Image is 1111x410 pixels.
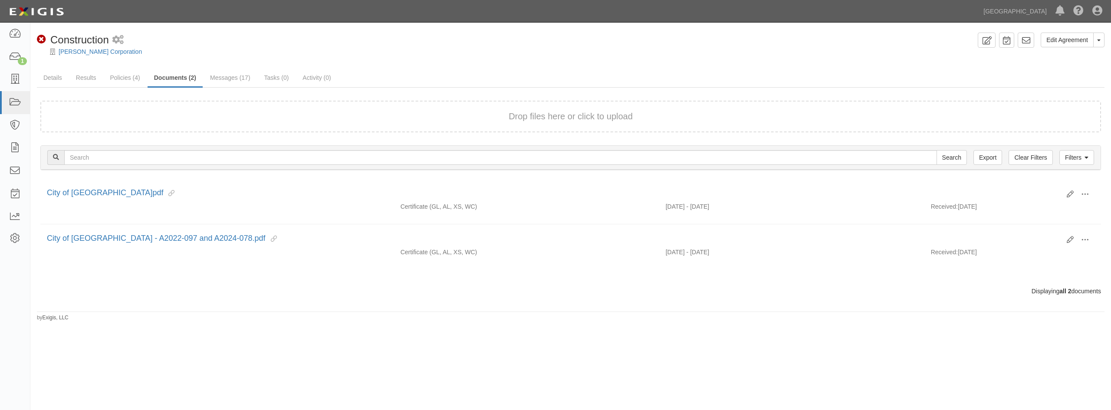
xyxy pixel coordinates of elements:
div: General Liability Auto Liability Excess/Umbrella Liability Workers Compensation/Employers Liability [394,248,659,256]
div: Effective 07/01/2025 - Expiration 07/01/2026 [659,202,924,211]
a: Details [37,69,69,86]
a: Messages (17) [204,69,257,86]
i: Help Center - Complianz [1073,6,1084,16]
a: Export [973,150,1002,165]
a: [PERSON_NAME] Corporation [59,48,142,55]
input: Search [937,150,967,165]
a: [GEOGRAPHIC_DATA] [979,3,1051,20]
a: Filters [1059,150,1094,165]
a: Edit Agreement [1041,33,1094,47]
a: Policies (4) [103,69,146,86]
b: all 2 [1059,288,1071,295]
div: City of Chino Hills - A2022-097 and A2024-078.pdf [47,233,1060,244]
img: logo-5460c22ac91f19d4615b14bd174203de0afe785f0fc80cf4dbbc73dc1793850b.png [7,4,66,20]
div: City of Chino Hills.pdf [47,187,1060,199]
div: General Liability Auto Liability Excess/Umbrella Liability Workers Compensation/Employers Liability [394,202,659,211]
i: 4 scheduled workflows [112,36,124,45]
p: Received: [931,248,958,256]
div: Construction [37,33,109,47]
input: Search [64,150,937,165]
a: Activity (0) [296,69,337,86]
i: This document is linked to other agreements. [165,190,174,197]
div: [DATE] [924,202,1101,215]
p: Received: [931,202,958,211]
div: Displaying documents [34,287,1108,295]
a: Tasks (0) [258,69,296,86]
i: This document is linked to other agreements. [267,236,277,242]
a: City of [GEOGRAPHIC_DATA] - A2022-097 and A2024-078.pdf [47,234,266,243]
a: City of [GEOGRAPHIC_DATA]pdf [47,188,163,197]
a: Documents (2) [148,69,203,88]
div: Effective 07/01/2024 - Expiration 07/01/2025 [659,248,924,256]
button: Drop files here or click to upload [509,110,633,123]
a: Results [69,69,103,86]
div: [DATE] [924,248,1101,261]
div: 1 [18,57,27,65]
a: Exigis, LLC [43,315,69,321]
a: Clear Filters [1009,150,1052,165]
i: Non-Compliant [37,35,46,44]
span: Construction [50,34,109,46]
small: by [37,314,69,321]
